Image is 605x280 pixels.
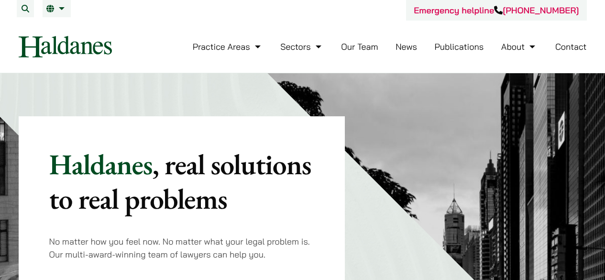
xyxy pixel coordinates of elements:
a: Emergency helpline[PHONE_NUMBER] [414,5,579,16]
a: About [501,41,538,52]
a: Publications [435,41,484,52]
a: EN [46,5,67,12]
a: Contact [555,41,587,52]
a: Practice Areas [193,41,263,52]
a: Our Team [341,41,378,52]
a: News [396,41,417,52]
img: Logo of Haldanes [19,36,112,57]
mark: , real solutions to real problems [49,146,311,217]
p: Haldanes [49,147,315,216]
a: Sectors [280,41,323,52]
p: No matter how you feel now. No matter what your legal problem is. Our multi-award-winning team of... [49,235,315,261]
